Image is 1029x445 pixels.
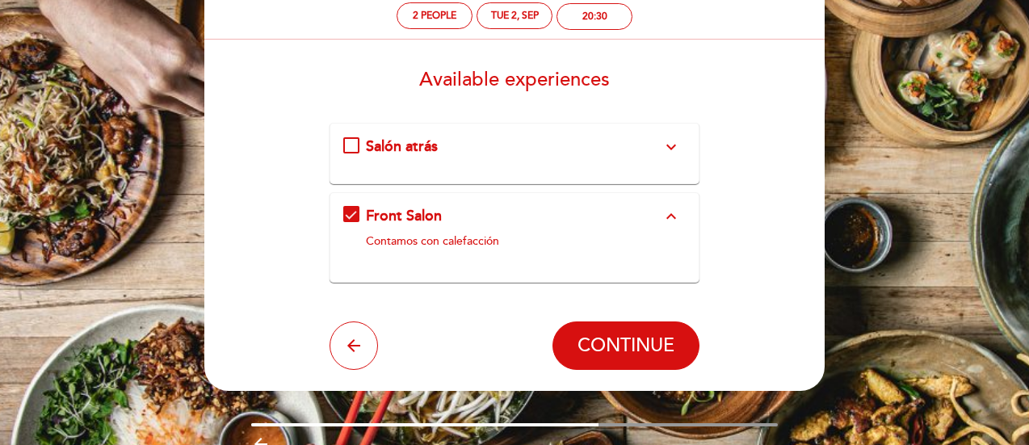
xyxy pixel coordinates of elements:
button: expand_less [657,206,686,227]
div: Tue 2, Sep [491,10,539,22]
i: expand_less [661,207,681,226]
button: arrow_back [330,321,378,370]
md-checkbox: Salón atrás expand_more Contamos con calefacción [343,136,687,157]
button: expand_more [657,136,686,157]
span: Front Salon [366,207,442,225]
i: arrow_back [344,336,363,355]
div: Contamos con calefacción [366,233,662,250]
span: CONTINUE [577,334,674,357]
md-checkbox: Front Salon expand_more Contamos con calefacción [343,206,687,256]
span: Salón atrás [366,137,438,155]
button: CONTINUE [552,321,699,370]
span: 2 people [413,10,456,22]
span: Available experiences [419,68,610,91]
i: expand_more [661,137,681,157]
div: 20:30 [582,10,607,23]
